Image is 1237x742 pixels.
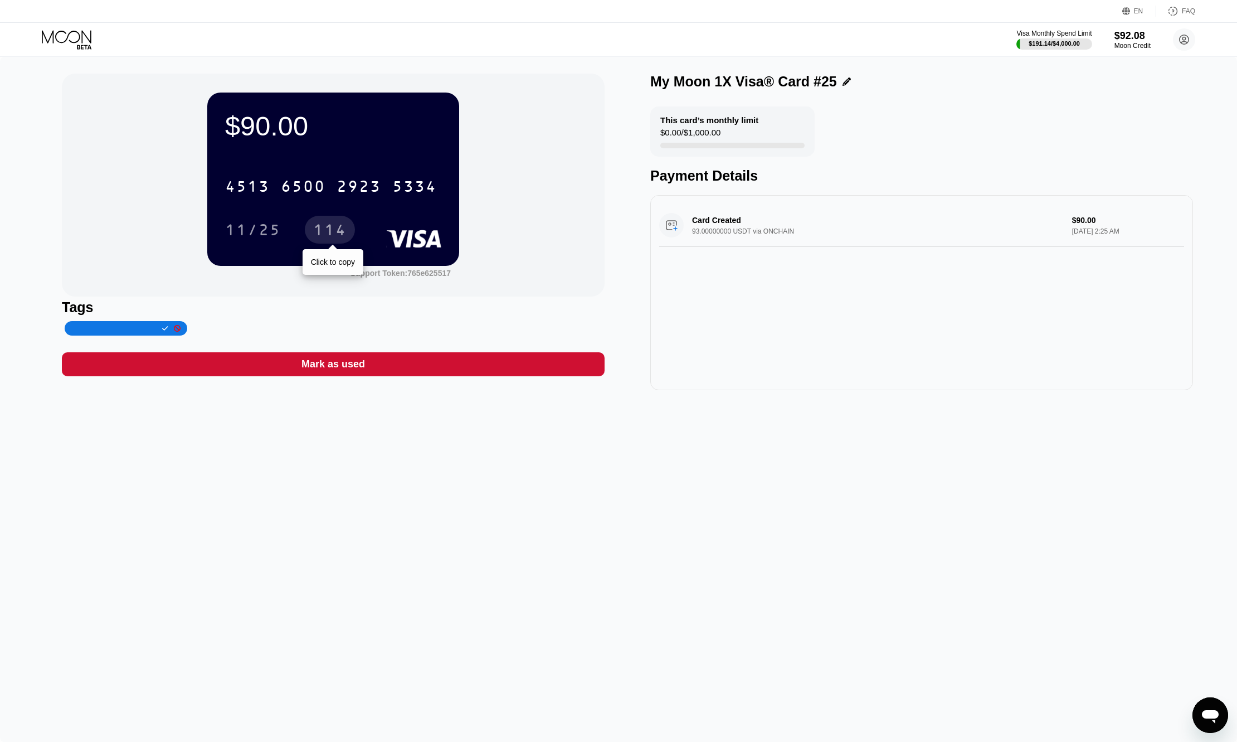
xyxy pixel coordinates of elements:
div: 11/25 [225,222,281,240]
div: $191.14 / $4,000.00 [1029,40,1080,47]
div: 114 [313,222,347,240]
div: Payment Details [650,168,1193,184]
div: Mark as used [301,358,365,371]
div: 4513 [225,179,270,197]
div: Moon Credit [1114,42,1151,50]
div: Mark as used [62,352,605,376]
div: $90.00 [225,110,441,142]
div: Tags [62,299,605,316]
div: Support Token:765e625517 [350,269,451,278]
div: 11/25 [217,216,289,244]
div: $92.08Moon Credit [1114,30,1151,50]
div: FAQ [1182,7,1195,15]
div: $0.00 / $1,000.00 [660,128,720,143]
iframe: Button to launch messaging window [1192,697,1228,733]
div: Visa Monthly Spend Limit$191.14/$4,000.00 [1016,30,1092,50]
div: 4513650029235334 [218,172,444,200]
div: 2923 [337,179,381,197]
div: This card’s monthly limit [660,115,758,125]
div: My Moon 1X Visa® Card #25 [650,74,837,90]
div: $92.08 [1114,30,1151,42]
div: Visa Monthly Spend Limit [1016,30,1092,37]
div: 6500 [281,179,325,197]
div: EN [1134,7,1143,15]
div: 114 [305,216,355,244]
div: 5334 [392,179,437,197]
div: Click to copy [311,258,355,266]
div: FAQ [1156,6,1195,17]
div: EN [1122,6,1156,17]
div: Support Token: 765e625517 [350,269,451,278]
